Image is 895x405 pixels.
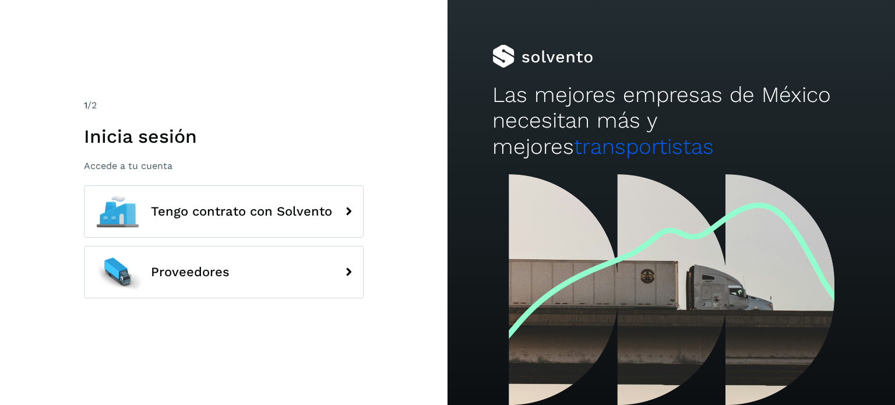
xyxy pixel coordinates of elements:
[84,98,364,112] div: /2
[84,100,87,111] span: 1
[84,125,364,147] h1: Inicia sesión
[84,160,364,171] p: Accede a tu cuenta
[492,82,850,160] h2: Las mejores empresas de México necesitan más y mejores
[574,134,714,159] span: transportistas
[84,185,364,238] button: Tengo contrato con Solvento
[151,205,332,219] span: Tengo contrato con Solvento
[151,265,230,279] span: Proveedores
[84,246,364,298] button: Proveedores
